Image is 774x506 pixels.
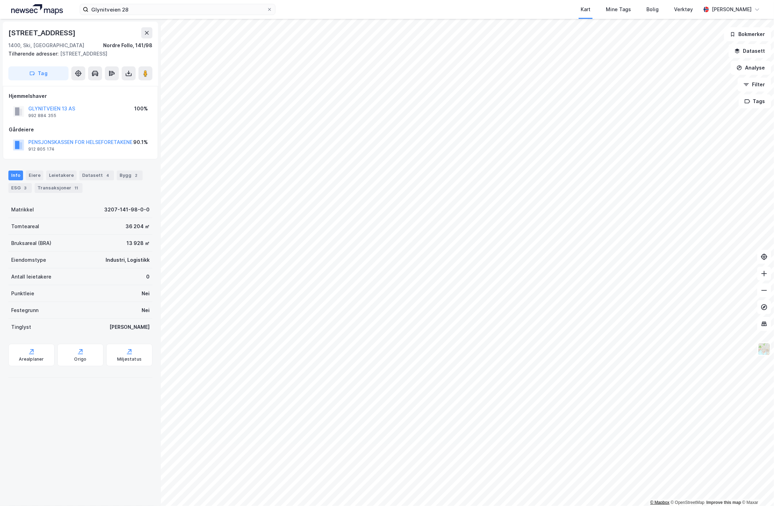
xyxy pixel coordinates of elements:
[8,183,32,193] div: ESG
[646,5,659,14] div: Bolig
[146,273,150,281] div: 0
[35,183,83,193] div: Transaksjoner
[11,222,39,231] div: Tomteareal
[103,41,152,50] div: Nordre Follo, 141/98
[11,239,51,247] div: Bruksareal (BRA)
[133,172,140,179] div: 2
[712,5,752,14] div: [PERSON_NAME]
[606,5,631,14] div: Mine Tags
[28,146,55,152] div: 912 805 174
[650,500,669,505] a: Mapbox
[8,66,69,80] button: Tag
[28,113,56,118] div: 992 884 355
[73,185,80,191] div: 11
[22,185,29,191] div: 3
[8,41,84,50] div: 1400, Ski, [GEOGRAPHIC_DATA]
[9,92,152,100] div: Hjemmelshaver
[8,27,77,38] div: [STREET_ADDRESS]
[104,205,150,214] div: 3207-141-98-0-0
[729,44,771,58] button: Datasett
[79,171,114,180] div: Datasett
[8,51,60,57] span: Tilhørende adresser:
[88,4,267,15] input: Søk på adresse, matrikkel, gårdeiere, leietakere eller personer
[738,78,771,92] button: Filter
[11,306,38,315] div: Festegrunn
[11,4,63,15] img: logo.a4113a55bc3d86da70a041830d287a7e.svg
[106,256,150,264] div: Industri, Logistikk
[126,222,150,231] div: 36 204 ㎡
[674,5,693,14] div: Verktøy
[11,273,51,281] div: Antall leietakere
[739,472,774,506] iframe: Chat Widget
[26,171,43,180] div: Eiere
[142,289,150,298] div: Nei
[724,27,771,41] button: Bokmerker
[9,125,152,134] div: Gårdeiere
[11,205,34,214] div: Matrikkel
[142,306,150,315] div: Nei
[46,171,77,180] div: Leietakere
[11,323,31,331] div: Tinglyst
[104,172,111,179] div: 4
[134,104,148,113] div: 100%
[11,289,34,298] div: Punktleie
[11,256,46,264] div: Eiendomstype
[758,342,771,356] img: Z
[19,356,44,362] div: Arealplaner
[739,472,774,506] div: Kontrollprogram for chat
[731,61,771,75] button: Analyse
[8,171,23,180] div: Info
[581,5,590,14] div: Kart
[8,50,147,58] div: [STREET_ADDRESS]
[74,356,87,362] div: Origo
[117,171,143,180] div: Bygg
[739,94,771,108] button: Tags
[707,500,741,505] a: Improve this map
[671,500,705,505] a: OpenStreetMap
[117,356,142,362] div: Miljøstatus
[127,239,150,247] div: 13 928 ㎡
[109,323,150,331] div: [PERSON_NAME]
[133,138,148,146] div: 90.1%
